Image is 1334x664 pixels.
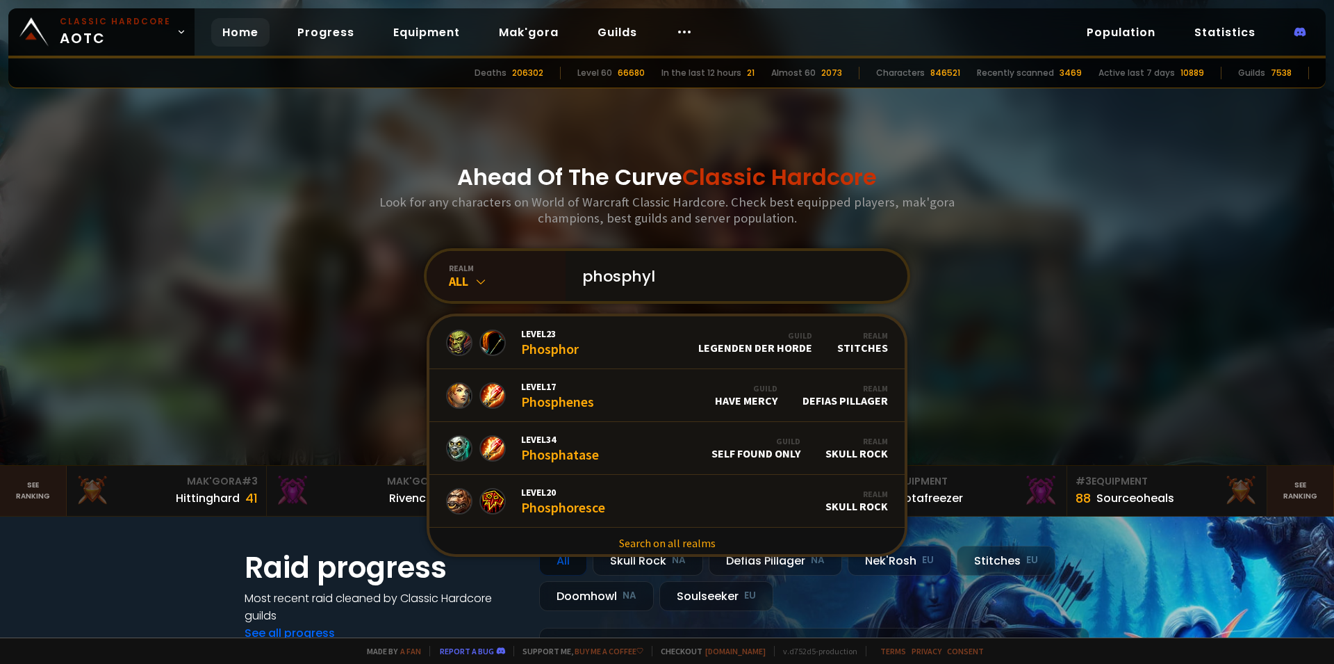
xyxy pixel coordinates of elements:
[1067,466,1267,516] a: #3Equipment88Sourceoheals
[774,646,857,656] span: v. d752d5 - production
[245,489,258,508] div: 41
[896,489,963,507] div: Notafreezer
[488,18,570,47] a: Mak'gora
[661,67,741,79] div: In the last 12 hours
[698,330,812,341] div: Guild
[539,581,654,611] div: Doomhowl
[211,18,270,47] a: Home
[521,380,594,410] div: Phosphenes
[389,489,433,507] div: Rivench
[825,436,888,446] div: Realm
[574,251,891,301] input: Search a character...
[60,15,171,49] span: AOTC
[837,330,888,341] div: Realm
[711,436,800,446] div: Guild
[521,327,579,357] div: Phosphor
[429,369,905,422] a: Level17PhosphenesGuildHave MercyRealmDefias Pillager
[709,546,842,576] div: Defias Pillager
[672,553,686,567] small: NA
[429,528,905,558] a: Search on all realms
[242,474,258,488] span: # 3
[876,67,925,79] div: Characters
[837,330,888,355] div: Stitches
[539,546,587,576] div: All
[429,316,905,369] a: Level23PhosphorGuildLegenden der HordeRealmStitches
[715,383,777,407] div: Have Mercy
[593,546,703,576] div: Skull Rock
[475,67,507,79] div: Deaths
[374,194,960,226] h3: Look for any characters on World of Warcraft Classic Hardcore. Check best equipped players, mak'g...
[821,67,842,79] div: 2073
[771,67,816,79] div: Almost 60
[1180,67,1204,79] div: 10889
[698,330,812,355] div: Legenden der Horde
[400,646,421,656] a: a fan
[825,436,888,460] div: Skull Rock
[457,161,877,194] h1: Ahead Of The Curve
[286,18,365,47] a: Progress
[75,474,258,489] div: Mak'Gora
[575,646,643,656] a: Buy me a coffee
[811,553,825,567] small: NA
[802,383,888,407] div: Defias Pillager
[1076,474,1258,489] div: Equipment
[848,546,951,576] div: Nek'Rosh
[711,436,800,460] div: Self Found Only
[275,474,458,489] div: Mak'Gora
[440,646,494,656] a: Report a bug
[705,646,766,656] a: [DOMAIN_NAME]
[449,273,566,289] div: All
[1098,67,1175,79] div: Active last 7 days
[67,466,267,516] a: Mak'Gora#3Hittinghard41
[449,263,566,273] div: realm
[521,327,579,340] span: Level 23
[521,380,594,393] span: Level 17
[245,590,522,624] h4: Most recent raid cleaned by Classic Hardcore guilds
[1060,67,1082,79] div: 3469
[267,466,467,516] a: Mak'Gora#2Rivench100
[513,646,643,656] span: Support me,
[957,546,1055,576] div: Stitches
[245,546,522,590] h1: Raid progress
[880,646,906,656] a: Terms
[359,646,421,656] span: Made by
[922,553,934,567] small: EU
[825,489,888,499] div: Realm
[521,433,599,446] span: Level 34
[875,474,1058,489] div: Equipment
[977,67,1054,79] div: Recently scanned
[930,67,960,79] div: 846521
[715,383,777,394] div: Guild
[429,475,905,528] a: Level20PhosphoresceRealmSkull Rock
[1076,489,1091,508] div: 88
[1026,553,1038,567] small: EU
[577,67,612,79] div: Level 60
[382,18,471,47] a: Equipment
[245,625,335,641] a: See all progress
[867,466,1067,516] a: #2Equipment88Notafreezer
[659,581,773,611] div: Soulseeker
[1271,67,1292,79] div: 7538
[8,8,195,56] a: Classic HardcoreAOTC
[682,161,877,193] span: Classic Hardcore
[586,18,648,47] a: Guilds
[1183,18,1267,47] a: Statistics
[747,67,755,79] div: 21
[521,433,599,463] div: Phosphatase
[1096,489,1174,507] div: Sourceoheals
[521,486,605,516] div: Phosphoresce
[429,422,905,475] a: Level34PhosphataseGuildSelf Found OnlyRealmSkull Rock
[1267,466,1334,516] a: Seeranking
[652,646,766,656] span: Checkout
[618,67,645,79] div: 66680
[947,646,984,656] a: Consent
[1238,67,1265,79] div: Guilds
[802,383,888,394] div: Realm
[521,486,605,499] span: Level 20
[912,646,941,656] a: Privacy
[1076,18,1167,47] a: Population
[1076,474,1092,488] span: # 3
[623,589,636,603] small: NA
[825,489,888,513] div: Skull Rock
[60,15,171,28] small: Classic Hardcore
